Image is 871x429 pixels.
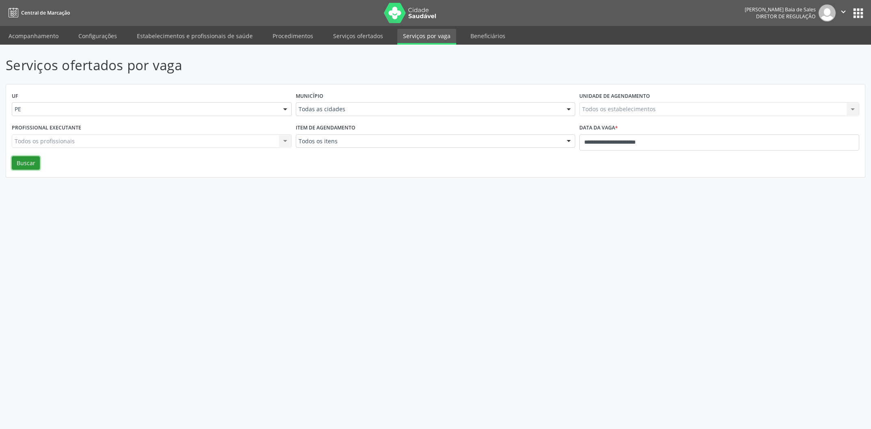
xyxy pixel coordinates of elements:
[465,29,511,43] a: Beneficiários
[836,4,851,22] button: 
[15,105,275,113] span: PE
[3,29,64,43] a: Acompanhamento
[6,55,607,75] p: Serviços ofertados por vaga
[327,29,389,43] a: Serviços ofertados
[299,105,559,113] span: Todas as cidades
[819,4,836,22] img: img
[851,6,865,20] button: apps
[296,90,323,103] label: Município
[296,122,355,134] label: Item de agendamento
[12,156,40,170] button: Buscar
[579,90,650,103] label: Unidade de agendamento
[21,9,70,16] span: Central de Marcação
[745,6,816,13] div: [PERSON_NAME] Baia de Sales
[131,29,258,43] a: Estabelecimentos e profissionais de saúde
[397,29,456,45] a: Serviços por vaga
[839,7,848,16] i: 
[6,6,70,19] a: Central de Marcação
[267,29,319,43] a: Procedimentos
[12,90,18,103] label: UF
[12,122,81,134] label: Profissional executante
[299,137,559,145] span: Todos os itens
[579,122,618,134] label: Data da vaga
[73,29,123,43] a: Configurações
[756,13,816,20] span: Diretor de regulação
